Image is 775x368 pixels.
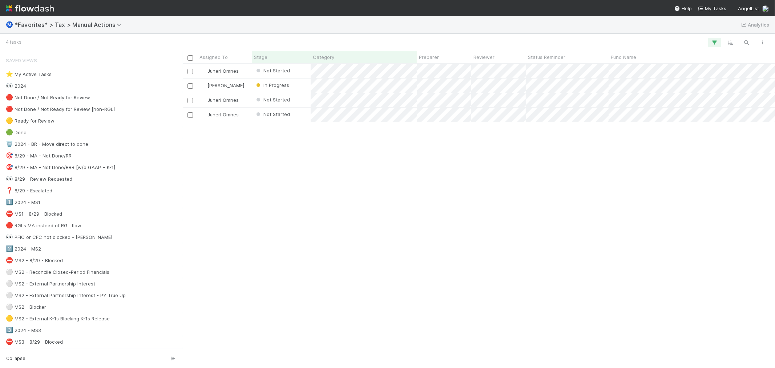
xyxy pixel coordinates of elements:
input: Toggle Row Selected [187,98,193,103]
div: Junerl Omnes [200,96,239,104]
span: Reviewer [473,53,495,61]
img: logo-inverted-e16ddd16eac7371096b0.svg [6,2,54,15]
span: Saved Views [6,53,37,68]
span: *Favorites* > Tax > Manual Actions [15,21,125,28]
input: Toggle Row Selected [187,112,193,118]
div: RGLs MA instead of RGL flow [6,221,81,230]
span: 🟡 [6,315,13,321]
span: 2️⃣ [6,245,13,252]
span: Junerl Omnes [207,68,239,74]
div: Junerl Omnes [200,111,239,118]
span: 🔴 [6,222,13,228]
span: Not Started [255,97,290,103]
span: In Progress [255,82,289,88]
div: Ready for Review [6,116,55,125]
span: 👀 [6,176,13,182]
img: avatar_de77a991-7322-4664-a63d-98ba485ee9e0.png [762,5,769,12]
span: Ⓜ️ [6,21,13,28]
span: ❓ [6,187,13,193]
span: 👀 [6,83,13,89]
div: 8/29 - Escalated [6,186,52,195]
span: ⛔ [6,257,13,263]
div: Not Done / Not Ready for Review [non-RGL] [6,105,115,114]
div: Junerl Omnes [200,67,239,75]
span: Not Started [255,68,290,73]
input: Toggle All Rows Selected [187,55,193,61]
img: avatar_de77a991-7322-4664-a63d-98ba485ee9e0.png [201,68,206,74]
span: 🔴 [6,106,13,112]
div: 8/29 - Review Requested [6,175,72,184]
div: Not Started [255,96,290,103]
span: ⛔ [6,211,13,217]
div: MS2 - Reconcile Closed-Period Financials [6,268,109,277]
span: Stage [254,53,267,61]
span: Status Reminder [528,53,565,61]
div: Not Started [255,111,290,118]
div: My Active Tasks [6,70,52,79]
div: MS2 - External Partnership Interest [6,279,95,288]
div: 2024 [6,81,26,91]
span: ⭐ [6,71,13,77]
span: [PERSON_NAME] [207,83,244,88]
span: 🗑️ [6,141,13,147]
div: Help [674,5,692,12]
div: MS2 - 8/29 - Blocked [6,256,63,265]
img: avatar_711f55b7-5a46-40da-996f-bc93b6b86381.png [201,83,206,88]
span: My Tasks [698,5,726,11]
span: 🔴 [6,94,13,100]
span: Junerl Omnes [207,112,239,117]
div: 8/29 - MA - Not Done/RR [6,151,72,160]
span: 3️⃣ [6,327,13,333]
div: 2024 - BR - Move direct to done [6,140,88,149]
img: avatar_de77a991-7322-4664-a63d-98ba485ee9e0.png [201,112,206,117]
div: PFIC or CFC not blocked - [PERSON_NAME] [6,233,112,242]
span: ⚪ [6,280,13,287]
span: 🎯 [6,152,13,159]
div: Not Done / Not Ready for Review [6,93,90,102]
span: ⚪ [6,292,13,298]
span: Not Started [255,111,290,117]
div: 8/29 - MA - Not Done/RRR [w/o GAAP + K-1] [6,163,115,172]
div: [PERSON_NAME] [200,82,244,89]
span: Preparer [419,53,439,61]
span: ⚪ [6,269,13,275]
span: Assigned To [199,53,228,61]
div: MS3 - 8/29 - Blocked [6,337,63,347]
input: Toggle Row Selected [187,69,193,74]
span: ⛔ [6,339,13,345]
img: avatar_de77a991-7322-4664-a63d-98ba485ee9e0.png [201,97,206,103]
div: Done [6,128,27,137]
span: 🟢 [6,129,13,135]
div: 2024 - MS3 [6,326,41,335]
div: MS2 - Blocker [6,303,46,312]
a: My Tasks [698,5,726,12]
div: In Progress [255,81,289,89]
div: 2024 - MS1 [6,198,40,207]
div: MS1 - 8/29 - Blocked [6,209,62,219]
small: 4 tasks [6,39,21,45]
span: ⚪ [6,304,13,310]
span: Fund Name [611,53,636,61]
div: MS2 - External K-1s Blocking K-1s Release [6,314,110,323]
div: MS2 - External Partnership Interest - PY True Up [6,291,126,300]
span: 👀 [6,234,13,240]
span: 1️⃣ [6,199,13,205]
div: 2024 - MS2 [6,244,41,253]
span: 🎯 [6,164,13,170]
span: Collapse [6,355,25,362]
span: 🟡 [6,117,13,124]
a: Analytics [740,20,769,29]
div: Not Started [255,67,290,74]
input: Toggle Row Selected [187,83,193,89]
span: Junerl Omnes [207,97,239,103]
span: AngelList [738,5,759,11]
span: Category [313,53,334,61]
